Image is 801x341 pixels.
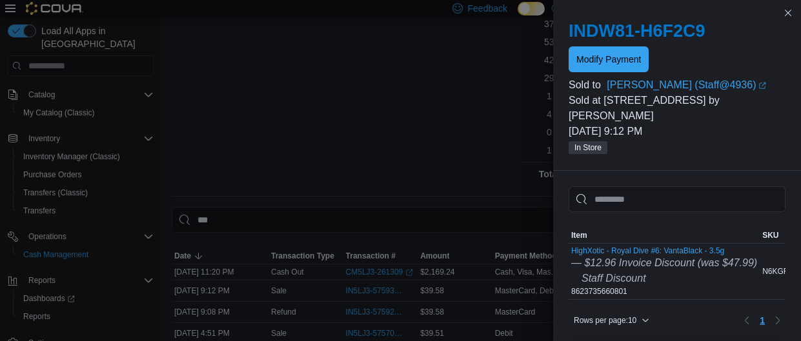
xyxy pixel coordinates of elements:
[569,21,786,41] h2: INDW81-H6F2C9
[762,230,778,240] span: SKU
[755,310,770,331] button: Page 1 of 1
[739,310,786,331] nav: Pagination for table: MemoryTable from EuiInMemoryTable
[755,310,770,331] ul: Pagination for table: MemoryTable from EuiInMemoryTable
[569,93,786,124] p: Sold at [STREET_ADDRESS] by [PERSON_NAME]
[770,313,786,328] button: Next page
[574,142,602,153] span: In Store
[569,77,604,93] div: Sold to
[571,246,757,297] div: 8623735660801
[569,124,786,139] p: [DATE] 9:12 PM
[569,313,654,328] button: Rows per page:10
[574,315,636,326] span: Rows per page : 10
[569,186,786,212] input: This is a search bar. As you type, the results lower in the page will automatically filter.
[739,313,755,328] button: Previous page
[576,53,641,66] span: Modify Payment
[760,314,765,327] span: 1
[571,246,757,255] button: HighXotic - Royal Dive #6: VantaBlack - 3.5g
[780,5,796,21] button: Close this dialog
[569,228,760,243] button: Item
[571,255,757,271] div: — $12.96 Invoice Discount (was $47.99)
[569,46,649,72] button: Modify Payment
[607,77,786,93] a: [PERSON_NAME] (Staff@4936)External link
[582,273,646,284] i: Staff Discount
[571,230,587,240] span: Item
[569,141,607,154] span: In Store
[758,82,766,90] svg: External link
